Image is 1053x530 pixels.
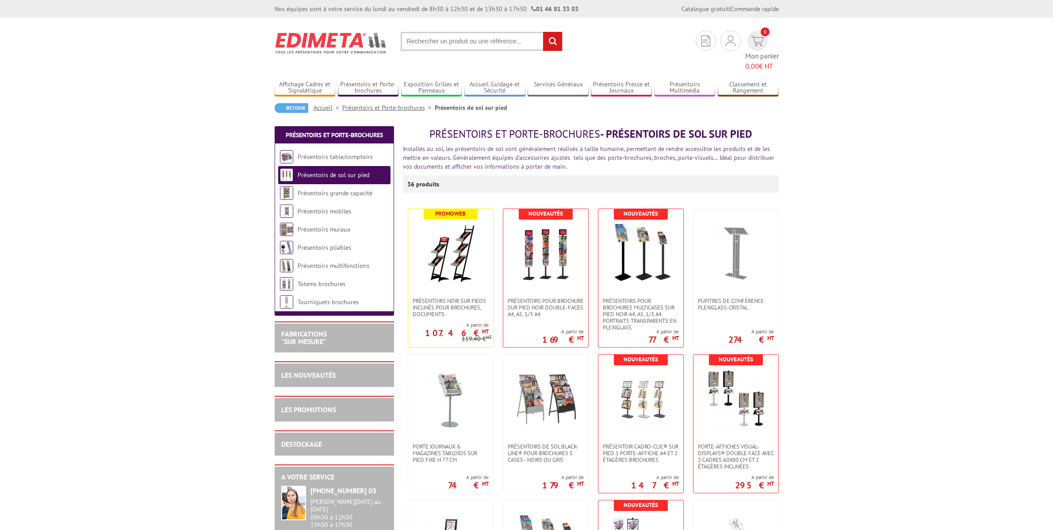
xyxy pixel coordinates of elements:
[298,153,373,161] a: Présentoirs table/comptoirs
[280,205,293,218] img: Présentoirs mobiles
[298,171,369,179] a: Présentoirs de sol sur pied
[275,81,336,95] a: Affichage Cadres et Signalétique
[603,443,679,463] span: Présentoir Cadro-Clic® sur pied 1 porte-affiche A4 et 2 étagères brochures
[648,328,679,335] span: A partir de
[528,210,563,217] b: Nouveautés
[542,337,584,342] p: 169 €
[486,334,492,340] sup: HT
[280,241,293,254] img: Présentoirs pliables
[672,480,679,487] sup: HT
[408,443,493,463] a: Porte Journaux & Magazines Tabloïds sur pied fixe H 77 cm
[767,334,774,342] sup: HT
[281,371,336,379] a: LES NOUVEAUTÉS
[403,128,779,140] h1: - Présentoirs de sol sur pied
[413,298,489,317] span: Présentoirs NOIR sur pieds inclinés pour brochures, documents
[280,150,293,163] img: Présentoirs table/comptoirs
[462,336,492,342] p: 119.40 €
[280,186,293,200] img: Présentoirs grande capacité
[542,328,584,335] span: A partir de
[745,31,779,71] a: devis rapide 0 Mon panier 0,00€ HT
[682,5,729,13] a: Catalogue gratuit
[698,443,774,470] span: Porte-affiches Visual-Displays® double face avec 2 cadres 60x80 cm et 2 étagères inclinées
[298,280,345,288] a: Totems brochures
[275,4,578,13] div: Nos équipes sont à votre service du lundi au vendredi de 8h30 à 12h30 et de 13h30 à 17h30
[751,36,764,46] img: devis rapide
[310,486,376,495] strong: [PHONE_NUMBER] 03
[577,480,584,487] sup: HT
[728,328,774,335] span: A partir de
[448,483,489,488] p: 74 €
[286,131,383,139] a: Présentoirs et Porte-brochures
[631,483,679,488] p: 147 €
[425,330,489,336] p: 107.46 €
[429,127,600,141] span: Présentoirs et Porte-brochures
[515,368,577,430] img: Présentoirs de sol Black-Line® pour brochures 5 Cases - Noirs ou Gris
[603,298,679,331] span: Présentoirs pour brochures multicases sur pied NOIR A4, A5, 1/3 A4 Portraits transparents en plex...
[610,222,672,284] img: Présentoirs pour brochures multicases sur pied NOIR A4, A5, 1/3 A4 Portraits transparents en plex...
[508,298,584,317] span: Présentoirs pour brochure sur pied NOIR double-faces A4, A5, 1/3 A4
[528,81,589,95] a: Services Généraux
[719,356,753,363] b: Nouveautés
[298,298,359,306] a: Tourniquets brochures
[693,298,778,311] a: Pupitres de conférence plexiglass-cristal
[280,168,293,182] img: Présentoirs de sol sur pied
[420,368,482,430] img: Porte Journaux & Magazines Tabloïds sur pied fixe H 77 cm
[464,81,525,95] a: Accueil Guidage et Sécurité
[631,474,679,481] span: A partir de
[275,27,387,59] img: Edimeta
[408,298,493,317] a: Présentoirs NOIR sur pieds inclinés pour brochures, documents
[767,480,774,487] sup: HT
[281,473,387,481] h2: A votre service
[624,356,658,363] b: Nouveautés
[705,368,767,430] img: Porte-affiches Visual-Displays® double face avec 2 cadres 60x80 cm et 2 étagères inclinées
[731,5,779,13] a: Commande rapide
[705,222,767,284] img: Pupitres de conférence plexiglass-cristal
[298,189,372,197] a: Présentoirs grande capacité
[543,32,562,51] input: rechercher
[624,501,658,509] b: Nouveautés
[735,474,774,481] span: A partir de
[310,498,387,513] div: [PERSON_NAME][DATE] au [DATE]
[310,498,387,529] div: 08h30 à 12h30 13h30 à 17h30
[598,298,683,331] a: Présentoirs pour brochures multicases sur pied NOIR A4, A5, 1/3 A4 Portraits transparents en plex...
[342,104,435,112] a: Présentoirs et Porte-brochures
[298,207,351,215] a: Présentoirs mobiles
[672,334,679,342] sup: HT
[577,334,584,342] sup: HT
[420,222,482,284] img: Présentoirs NOIR sur pieds inclinés pour brochures, documents
[298,225,350,233] a: Présentoirs muraux
[314,104,342,112] a: Accueil
[745,61,779,71] span: € HT
[745,62,759,70] span: 0,00
[531,5,578,13] strong: 01 46 81 33 03
[435,103,507,112] li: Présentoirs de sol sur pied
[503,443,588,463] a: Présentoirs de sol Black-Line® pour brochures 5 Cases - Noirs ou Gris
[701,35,710,46] img: devis rapide
[682,4,779,13] div: |
[281,486,306,520] img: widget-service.jpg
[435,210,466,217] b: Promoweb
[338,81,399,95] a: Présentoirs et Porte-brochures
[745,51,779,71] span: Mon panier
[655,81,716,95] a: Présentoirs Multimédia
[281,440,322,449] a: DESTOCKAGE
[542,474,584,481] span: A partir de
[403,145,774,170] font: Installés au sol, les présentoirs de sol sont généralement réalisés à taille humaine, permettant ...
[598,443,683,463] a: Présentoir Cadro-Clic® sur pied 1 porte-affiche A4 et 2 étagères brochures
[281,405,336,414] a: LES PROMOTIONS
[591,81,652,95] a: Présentoirs Presse et Journaux
[401,32,563,51] input: Rechercher un produit ou une référence...
[275,103,308,113] a: Retour
[610,368,672,430] img: Présentoir Cadro-Clic® sur pied 1 porte-affiche A4 et 2 étagères brochures
[298,244,351,251] a: Présentoirs pliables
[726,35,735,46] img: devis rapide
[693,443,778,470] a: Porte-affiches Visual-Displays® double face avec 2 cadres 60x80 cm et 2 étagères inclinées
[735,483,774,488] p: 295 €
[503,298,588,317] a: Présentoirs pour brochure sur pied NOIR double-faces A4, A5, 1/3 A4
[413,443,489,463] span: Porte Journaux & Magazines Tabloïds sur pied fixe H 77 cm
[280,295,293,309] img: Tourniquets brochures
[542,483,584,488] p: 179 €
[508,443,584,463] span: Présentoirs de sol Black-Line® pour brochures 5 Cases - Noirs ou Gris
[718,81,779,95] a: Classement et Rangement
[280,223,293,236] img: Présentoirs muraux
